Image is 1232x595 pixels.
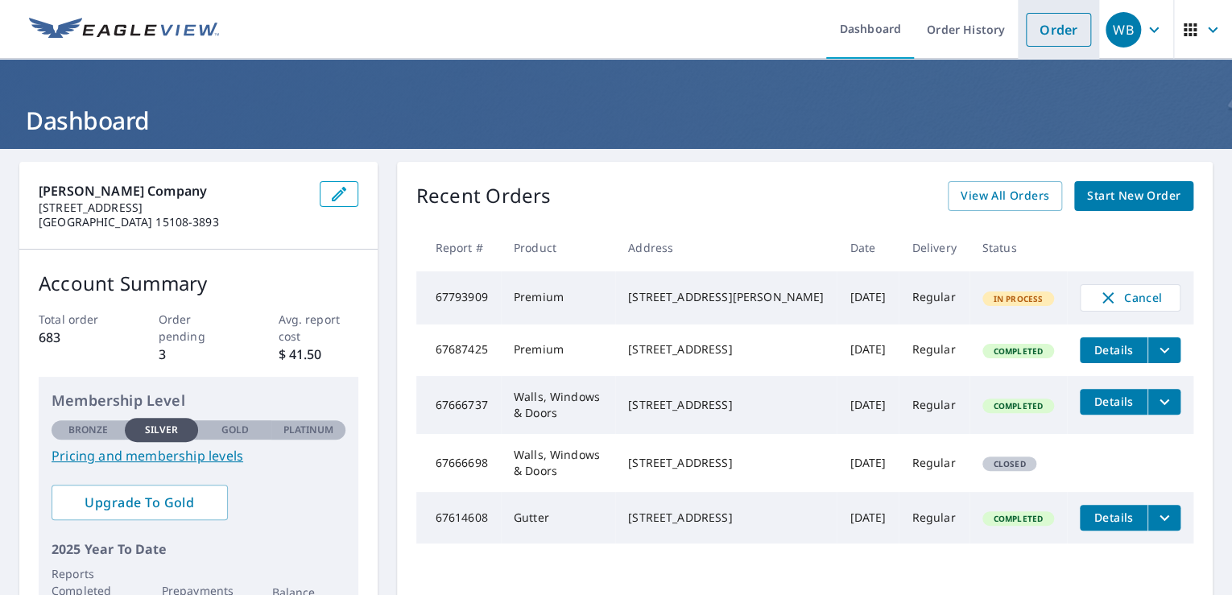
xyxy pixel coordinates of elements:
td: 67614608 [416,492,501,543]
button: filesDropdownBtn-67687425 [1147,337,1180,363]
img: EV Logo [29,18,219,42]
p: [PERSON_NAME] Company [39,181,307,200]
button: filesDropdownBtn-67614608 [1147,505,1180,531]
td: Walls, Windows & Doors [501,376,615,434]
p: Platinum [283,423,334,437]
p: 3 [159,345,238,364]
div: [STREET_ADDRESS] [628,397,824,413]
th: Address [615,224,837,271]
span: View All Orders [961,186,1049,206]
td: 67687425 [416,324,501,376]
td: Regular [899,434,969,492]
th: Product [501,224,615,271]
p: 2025 Year To Date [52,539,345,559]
p: Account Summary [39,269,358,298]
td: 67666698 [416,434,501,492]
h1: Dashboard [19,104,1213,137]
button: detailsBtn-67666737 [1080,389,1147,415]
td: [DATE] [837,271,899,324]
td: Premium [501,324,615,376]
a: Pricing and membership levels [52,446,345,465]
span: Details [1089,394,1138,409]
td: [DATE] [837,376,899,434]
button: detailsBtn-67687425 [1080,337,1147,363]
td: Regular [899,376,969,434]
a: Upgrade To Gold [52,485,228,520]
th: Status [969,224,1068,271]
td: Regular [899,492,969,543]
div: [STREET_ADDRESS][PERSON_NAME] [628,289,824,305]
button: Cancel [1080,284,1180,312]
span: In Process [984,293,1053,304]
a: Order [1026,13,1091,47]
td: Premium [501,271,615,324]
div: [STREET_ADDRESS] [628,341,824,357]
td: [DATE] [837,434,899,492]
button: filesDropdownBtn-67666737 [1147,389,1180,415]
p: Membership Level [52,390,345,411]
th: Delivery [899,224,969,271]
p: Gold [221,423,249,437]
span: Completed [984,400,1052,411]
span: Completed [984,513,1052,524]
p: Total order [39,311,118,328]
p: [GEOGRAPHIC_DATA] 15108-3893 [39,215,307,229]
a: Start New Order [1074,181,1193,211]
span: Details [1089,510,1138,525]
p: Avg. report cost [278,311,358,345]
p: Order pending [159,311,238,345]
p: Recent Orders [416,181,552,211]
td: Walls, Windows & Doors [501,434,615,492]
button: detailsBtn-67614608 [1080,505,1147,531]
div: [STREET_ADDRESS] [628,510,824,526]
td: 67793909 [416,271,501,324]
td: [DATE] [837,324,899,376]
p: [STREET_ADDRESS] [39,200,307,215]
p: Silver [145,423,179,437]
a: View All Orders [948,181,1062,211]
span: Upgrade To Gold [64,494,215,511]
td: Regular [899,324,969,376]
span: Cancel [1097,288,1164,308]
div: WB [1106,12,1141,48]
span: Completed [984,345,1052,357]
td: 67666737 [416,376,501,434]
th: Date [837,224,899,271]
td: [DATE] [837,492,899,543]
p: Bronze [68,423,109,437]
div: [STREET_ADDRESS] [628,455,824,471]
p: 683 [39,328,118,347]
th: Report # [416,224,501,271]
td: Gutter [501,492,615,543]
td: Regular [899,271,969,324]
span: Start New Order [1087,186,1180,206]
span: Details [1089,342,1138,357]
p: $ 41.50 [278,345,358,364]
span: Closed [984,458,1036,469]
